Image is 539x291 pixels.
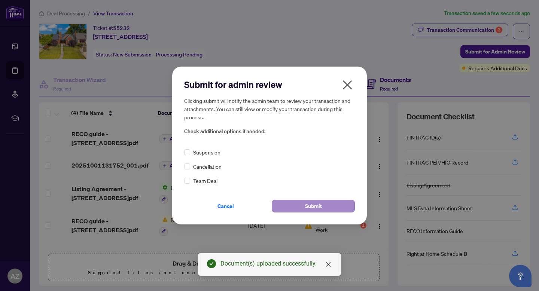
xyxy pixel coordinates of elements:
[341,79,353,91] span: close
[305,200,322,212] span: Submit
[184,127,355,136] span: Check additional options if needed:
[184,97,355,121] h5: Clicking submit will notify the admin team to review your transaction and attachments. You can st...
[324,260,332,269] a: Close
[325,261,331,267] span: close
[193,162,222,171] span: Cancellation
[184,79,355,91] h2: Submit for admin review
[509,265,532,287] button: Open asap
[184,200,267,212] button: Cancel
[272,200,355,212] button: Submit
[217,200,234,212] span: Cancel
[207,259,216,268] span: check-circle
[193,148,220,156] span: Suspension
[220,259,332,268] div: Document(s) uploaded successfully.
[193,177,217,185] span: Team Deal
